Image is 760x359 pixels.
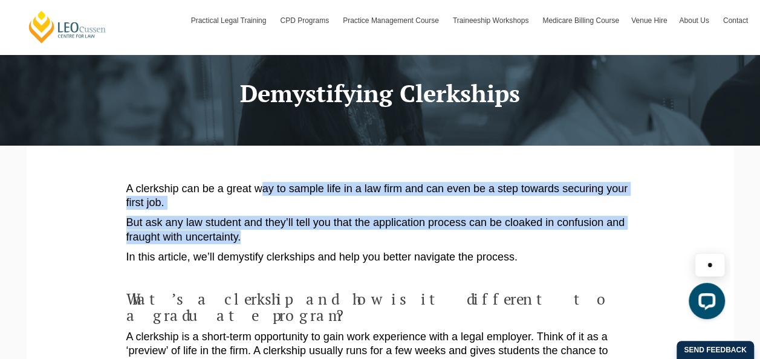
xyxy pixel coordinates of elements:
a: Practice Management Course [337,3,447,38]
a: About Us [673,3,716,38]
a: Contact [717,3,754,38]
a: CPD Programs [274,3,337,38]
a: Traineeship Workshops [447,3,536,38]
p: In this article, we’ll demystify clerkships and help you better navigate the process. [126,250,634,264]
p: A clerkship can be a great way to sample life in a law firm and can even be a step towards securi... [126,182,634,210]
h1: Demystifying Clerkships [36,80,725,106]
a: Practical Legal Training [185,3,274,38]
a: Medicare Billing Course [536,3,625,38]
iframe: LiveChat chat widget [561,232,730,329]
a: Venue Hire [625,3,673,38]
h4: What’s a clerkship and how is it different to a graduate program? [126,291,634,324]
a: [PERSON_NAME] Centre for Law [27,10,108,44]
p: But ask any law student and they’ll tell you that the application process can be cloaked in confu... [126,216,634,244]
